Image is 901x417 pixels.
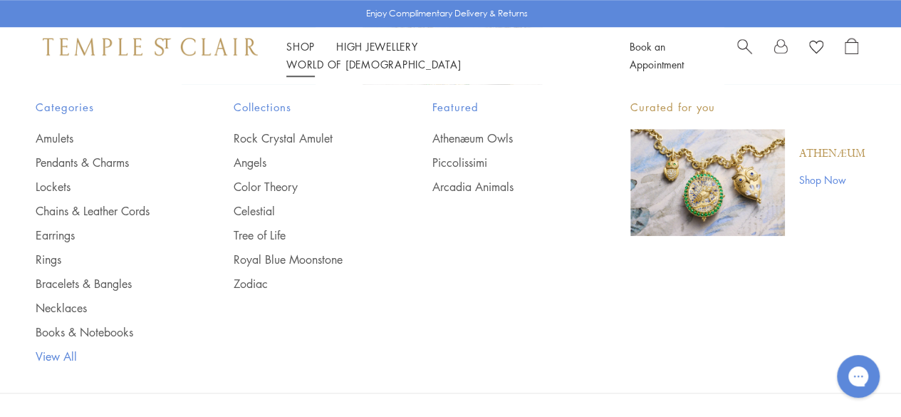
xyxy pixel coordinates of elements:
[36,324,177,340] a: Books & Notebooks
[799,146,865,162] a: Athenæum
[234,130,375,146] a: Rock Crystal Amulet
[630,39,684,71] a: Book an Appointment
[36,276,177,292] a: Bracelets & Bangles
[234,276,375,292] a: Zodiac
[366,6,528,21] p: Enjoy Complimentary Delivery & Returns
[432,179,573,195] a: Arcadia Animals
[36,155,177,170] a: Pendants & Charms
[36,203,177,219] a: Chains & Leather Cords
[36,227,177,243] a: Earrings
[286,57,461,71] a: World of [DEMOGRAPHIC_DATA]World of [DEMOGRAPHIC_DATA]
[234,227,375,243] a: Tree of Life
[809,38,823,59] a: View Wishlist
[36,130,177,146] a: Amulets
[36,300,177,316] a: Necklaces
[36,179,177,195] a: Lockets
[737,38,752,73] a: Search
[36,349,177,364] a: View All
[630,98,865,116] p: Curated for you
[43,38,258,55] img: Temple St. Clair
[799,172,865,187] a: Shop Now
[336,39,418,53] a: High JewelleryHigh Jewellery
[234,98,375,116] span: Collections
[286,38,598,73] nav: Main navigation
[432,130,573,146] a: Athenæum Owls
[234,252,375,267] a: Royal Blue Moonstone
[830,350,887,403] iframe: Gorgias live chat messenger
[234,155,375,170] a: Angels
[845,38,858,73] a: Open Shopping Bag
[234,203,375,219] a: Celestial
[234,179,375,195] a: Color Theory
[432,98,573,116] span: Featured
[432,155,573,170] a: Piccolissimi
[36,98,177,116] span: Categories
[286,39,315,53] a: ShopShop
[36,252,177,267] a: Rings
